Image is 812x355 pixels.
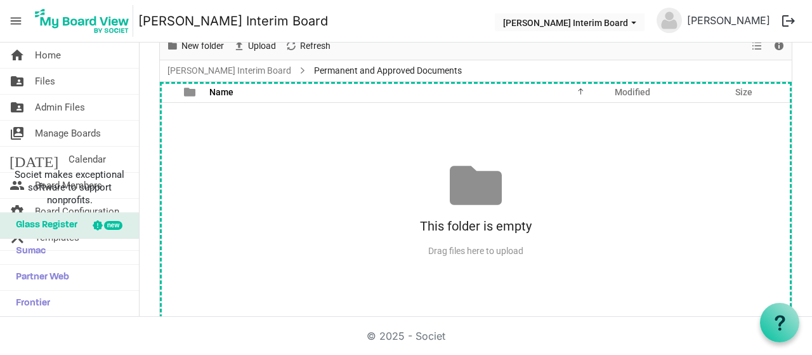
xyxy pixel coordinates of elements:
[735,87,752,97] span: Size
[749,38,764,54] button: View dropdownbutton
[10,43,25,68] span: home
[367,330,445,342] a: © 2025 - Societ
[6,168,133,206] span: Societ makes exceptional software to support nonprofits.
[4,9,28,33] span: menu
[10,69,25,94] span: folder_shared
[299,38,332,54] span: Refresh
[209,87,233,97] span: Name
[771,38,788,54] button: Details
[280,33,335,60] div: Refresh
[138,8,328,34] a: [PERSON_NAME] Interim Board
[657,8,682,33] img: no-profile-picture.svg
[247,38,277,54] span: Upload
[747,33,768,60] div: View
[31,5,133,37] img: My Board View Logo
[10,213,77,238] span: Glass Register
[10,239,46,264] span: Sumac
[10,147,58,172] span: [DATE]
[162,33,228,60] div: New folder
[160,241,792,262] div: Drag files here to upload
[682,8,775,33] a: [PERSON_NAME]
[615,87,650,97] span: Modified
[35,69,55,94] span: Files
[165,63,294,79] a: [PERSON_NAME] Interim Board
[775,8,802,34] button: logout
[160,211,792,241] div: This folder is empty
[495,13,645,31] button: RICCA Interim Board dropdownbutton
[311,63,464,79] span: Permanent and Approved Documents
[180,38,225,54] span: New folder
[231,38,278,54] button: Upload
[69,147,106,172] span: Calendar
[35,121,101,146] span: Manage Boards
[35,95,85,120] span: Admin Files
[104,221,122,230] div: new
[35,43,61,68] span: Home
[31,5,138,37] a: My Board View Logo
[768,33,790,60] div: Details
[228,33,280,60] div: Upload
[164,38,226,54] button: New folder
[10,265,69,290] span: Partner Web
[10,121,25,146] span: switch_account
[283,38,333,54] button: Refresh
[10,291,50,316] span: Frontier
[10,95,25,120] span: folder_shared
